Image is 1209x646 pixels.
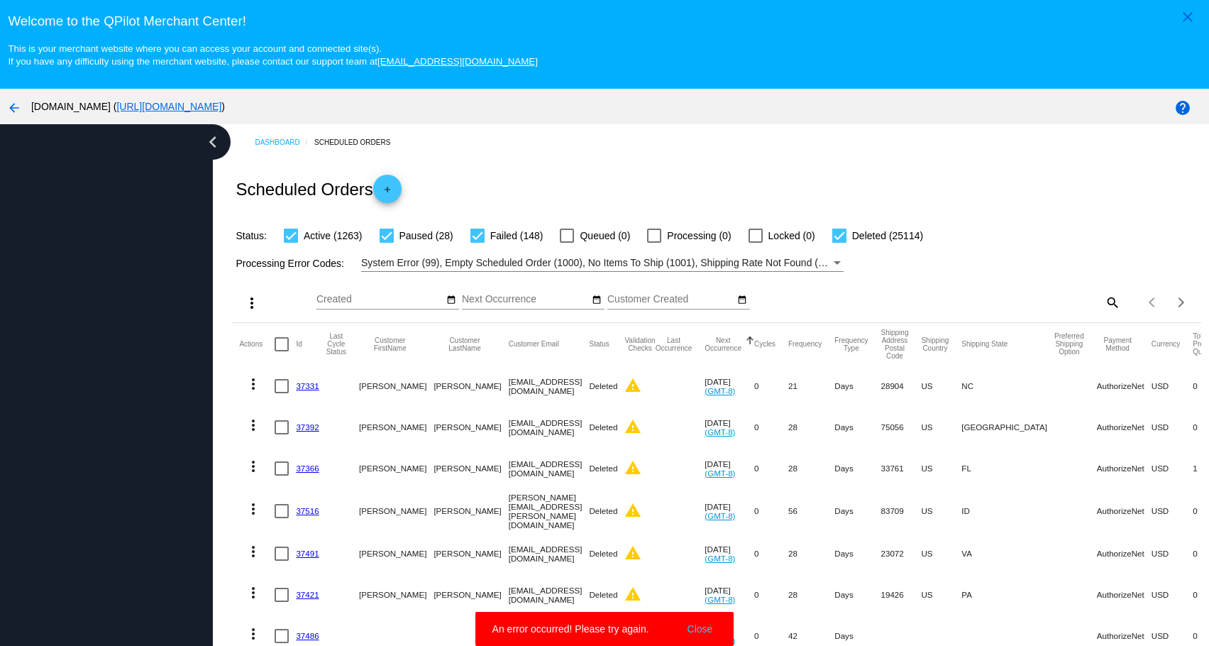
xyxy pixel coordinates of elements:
mat-select: Filter by Processing Error Codes [361,254,844,272]
a: [URL][DOMAIN_NAME] [116,101,221,112]
mat-cell: AuthorizeNet [1097,574,1152,615]
button: Change sorting for Id [296,340,302,349]
mat-cell: AuthorizeNet [1097,448,1152,489]
mat-cell: Days [834,407,880,448]
mat-cell: [PERSON_NAME] [434,533,508,574]
mat-cell: VA [961,533,1054,574]
mat-icon: more_vert [245,376,262,393]
button: Change sorting for NextOccurrenceUtc [705,336,741,352]
mat-cell: US [921,533,961,574]
mat-cell: USD [1152,533,1193,574]
mat-cell: 56 [788,489,834,533]
mat-cell: [DATE] [705,489,754,533]
mat-cell: [PERSON_NAME] [359,366,434,407]
mat-icon: more_vert [245,458,262,475]
a: 37491 [296,549,319,558]
mat-cell: [PERSON_NAME] [434,366,508,407]
span: Failed (148) [490,227,543,244]
mat-cell: USD [1152,489,1193,533]
mat-cell: [EMAIL_ADDRESS][DOMAIN_NAME] [509,407,590,448]
mat-cell: USD [1152,448,1193,489]
mat-icon: more_vert [245,417,262,434]
button: Close [683,622,717,636]
mat-cell: 0 [754,489,788,533]
mat-cell: 28 [788,574,834,615]
a: Dashboard [255,131,314,153]
span: Deleted [589,506,617,515]
mat-cell: USD [1152,574,1193,615]
mat-cell: 23072 [881,533,922,574]
a: (GMT-8) [705,595,735,604]
mat-cell: [DATE] [705,448,754,489]
mat-icon: help [1174,99,1191,116]
mat-cell: 28904 [881,366,922,407]
mat-cell: 0 [754,448,788,489]
mat-cell: US [921,489,961,533]
h2: Scheduled Orders [236,175,401,203]
a: 37331 [296,381,319,390]
mat-cell: US [921,366,961,407]
mat-cell: Days [834,574,880,615]
span: [DOMAIN_NAME] ( ) [31,101,225,112]
mat-cell: 0 [754,407,788,448]
mat-icon: date_range [592,295,602,306]
i: chevron_left [201,131,224,153]
mat-cell: 83709 [881,489,922,533]
mat-cell: PA [961,574,1054,615]
button: Change sorting for CustomerLastName [434,336,495,352]
mat-cell: [GEOGRAPHIC_DATA] [961,407,1054,448]
mat-icon: warning [624,459,641,476]
a: 37516 [296,506,319,515]
span: Processing (0) [667,227,731,244]
mat-cell: [PERSON_NAME] [359,489,434,533]
a: (GMT-8) [705,469,735,478]
mat-cell: [EMAIL_ADDRESS][DOMAIN_NAME] [509,574,590,615]
mat-cell: [PERSON_NAME][EMAIL_ADDRESS][PERSON_NAME][DOMAIN_NAME] [509,489,590,533]
mat-cell: [PERSON_NAME] [434,489,508,533]
mat-cell: [DATE] [705,366,754,407]
mat-cell: [EMAIL_ADDRESS][DOMAIN_NAME] [509,448,590,489]
mat-icon: add [379,185,396,202]
span: Queued (0) [580,227,630,244]
a: Scheduled Orders [314,131,403,153]
button: Next page [1167,288,1196,317]
mat-cell: US [921,407,961,448]
span: Deleted (25114) [852,227,923,244]
button: Change sorting for LastProcessingCycleId [326,332,346,356]
mat-cell: 28 [788,533,834,574]
span: Deleted [589,381,617,390]
span: Paused (28) [399,227,453,244]
mat-cell: [EMAIL_ADDRESS][DOMAIN_NAME] [509,533,590,574]
button: Change sorting for Frequency [788,340,822,349]
a: [EMAIL_ADDRESS][DOMAIN_NAME] [377,56,538,67]
mat-icon: arrow_back [6,99,23,116]
mat-cell: US [921,574,961,615]
a: 37366 [296,464,319,473]
input: Next Occurrence [462,294,590,305]
mat-cell: 0 [754,574,788,615]
small: This is your merchant website where you can access your account and connected site(s). If you hav... [8,43,537,67]
a: 37486 [296,631,319,640]
mat-icon: date_range [737,295,747,306]
mat-cell: USD [1152,366,1193,407]
mat-cell: 0 [754,533,788,574]
mat-cell: [EMAIL_ADDRESS][DOMAIN_NAME] [509,366,590,407]
mat-icon: more_vert [245,584,262,601]
button: Change sorting for Cycles [754,340,775,349]
a: 37421 [296,590,319,599]
mat-cell: [PERSON_NAME] [434,407,508,448]
mat-cell: 28 [788,407,834,448]
span: Deleted [589,590,617,599]
mat-cell: [PERSON_NAME] [359,448,434,489]
mat-cell: [PERSON_NAME] [434,574,508,615]
span: Deleted [589,549,617,558]
span: Locked (0) [768,227,815,244]
mat-icon: warning [624,377,641,394]
span: Deleted [589,422,617,432]
mat-cell: [PERSON_NAME] [434,448,508,489]
button: Change sorting for PaymentMethod.Type [1097,336,1139,352]
span: Active (1263) [304,227,362,244]
mat-header-cell: Validation Checks [624,323,655,366]
a: (GMT-8) [705,427,735,437]
mat-cell: [DATE] [705,574,754,615]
